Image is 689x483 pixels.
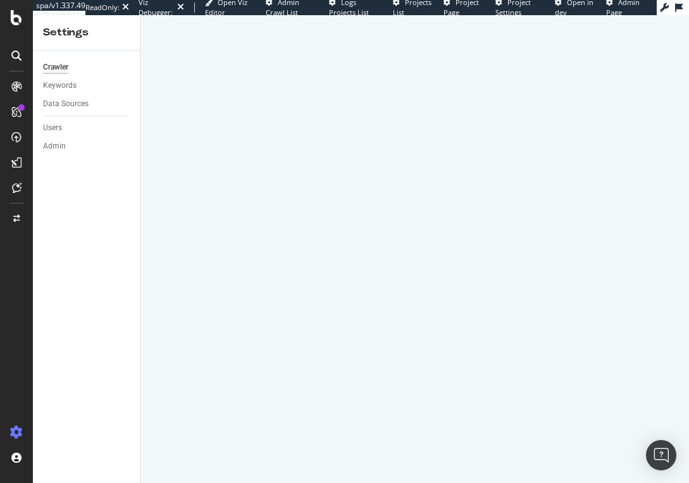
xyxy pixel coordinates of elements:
div: Keywords [43,79,77,92]
a: Data Sources [43,97,131,111]
a: Crawler [43,61,131,74]
div: Users [43,121,62,135]
a: Users [43,121,131,135]
a: Keywords [43,79,131,92]
div: ReadOnly: [85,3,120,13]
div: Settings [43,25,130,40]
a: Admin [43,140,131,153]
div: Admin [43,140,66,153]
div: Data Sources [43,97,89,111]
div: Crawler [43,61,68,74]
div: Open Intercom Messenger [646,440,676,470]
